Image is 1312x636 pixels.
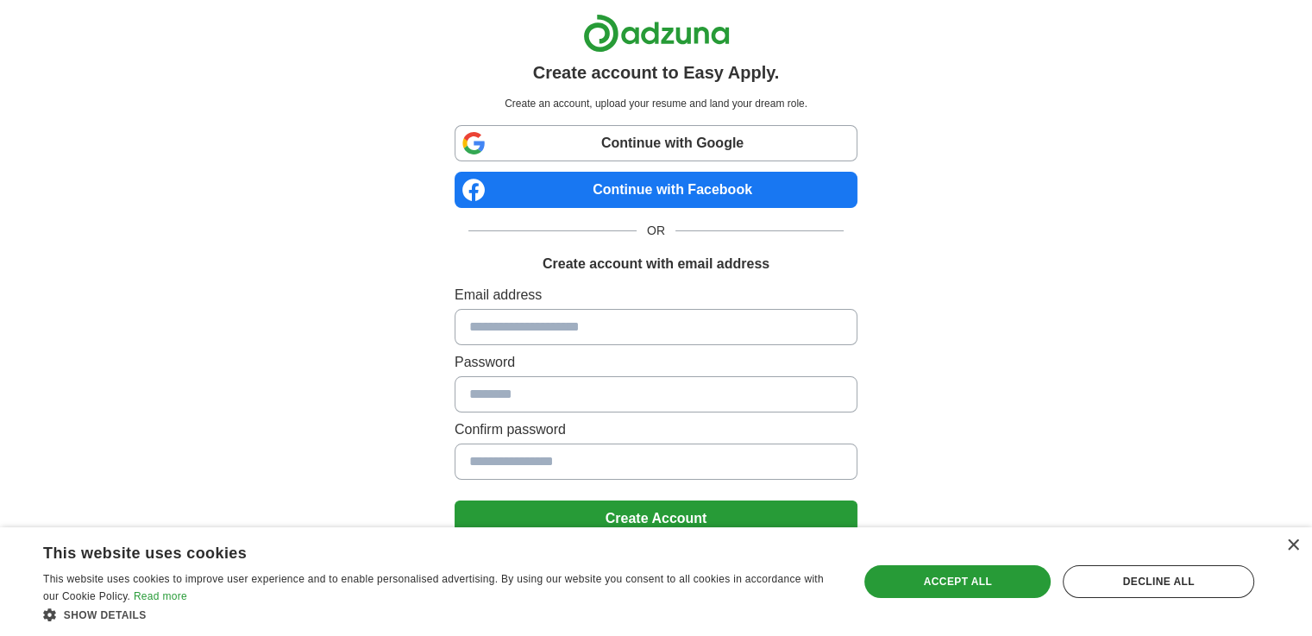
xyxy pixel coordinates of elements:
[455,352,857,373] label: Password
[1286,539,1299,552] div: Close
[64,609,147,621] span: Show details
[533,60,780,85] h1: Create account to Easy Apply.
[43,573,824,602] span: This website uses cookies to improve user experience and to enable personalised advertising. By u...
[43,538,791,564] div: This website uses cookies
[43,606,834,623] div: Show details
[455,125,857,161] a: Continue with Google
[1063,565,1254,598] div: Decline all
[864,565,1051,598] div: Accept all
[543,254,769,274] h1: Create account with email address
[455,419,857,440] label: Confirm password
[637,222,675,240] span: OR
[455,172,857,208] a: Continue with Facebook
[455,285,857,305] label: Email address
[458,96,854,111] p: Create an account, upload your resume and land your dream role.
[583,14,730,53] img: Adzuna logo
[455,501,857,537] button: Create Account
[134,590,187,602] a: Read more, opens a new window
